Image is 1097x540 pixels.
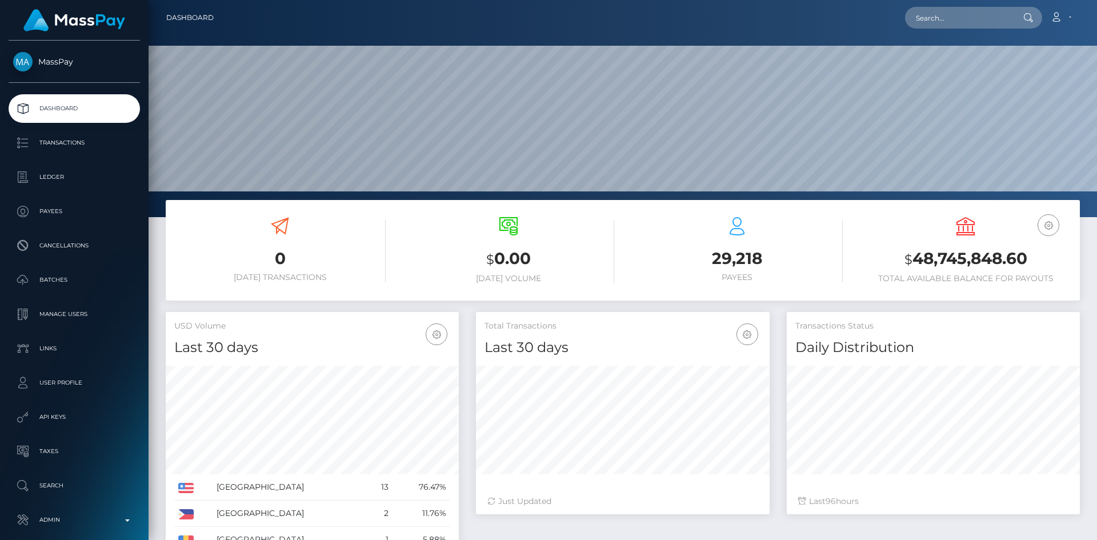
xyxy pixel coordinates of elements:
[860,247,1071,271] h3: 48,745,848.60
[860,274,1071,283] h6: Total Available Balance for Payouts
[13,409,135,426] p: API Keys
[13,443,135,460] p: Taxes
[178,483,194,493] img: US.png
[13,100,135,117] p: Dashboard
[904,251,912,267] small: $
[367,501,393,527] td: 2
[795,321,1071,332] h5: Transactions Status
[486,251,494,267] small: $
[403,247,614,271] h3: 0.00
[13,306,135,323] p: Manage Users
[9,300,140,329] a: Manage Users
[9,437,140,466] a: Taxes
[905,7,1012,29] input: Search...
[174,338,450,358] h4: Last 30 days
[485,338,760,358] h4: Last 30 days
[826,496,836,506] span: 96
[9,129,140,157] a: Transactions
[174,321,450,332] h5: USD Volume
[798,495,1068,507] div: Last hours
[795,338,1071,358] h4: Daily Distribution
[13,374,135,391] p: User Profile
[13,340,135,357] p: Links
[9,197,140,226] a: Payees
[393,501,450,527] td: 11.76%
[9,163,140,191] a: Ledger
[213,474,368,501] td: [GEOGRAPHIC_DATA]
[166,6,214,30] a: Dashboard
[13,511,135,529] p: Admin
[178,509,194,519] img: PH.png
[13,134,135,151] p: Transactions
[9,369,140,397] a: User Profile
[9,506,140,534] a: Admin
[23,9,125,31] img: MassPay Logo
[631,273,843,282] h6: Payees
[13,271,135,289] p: Batches
[13,169,135,186] p: Ledger
[9,266,140,294] a: Batches
[9,403,140,431] a: API Keys
[487,495,758,507] div: Just Updated
[9,94,140,123] a: Dashboard
[9,334,140,363] a: Links
[631,247,843,270] h3: 29,218
[213,501,368,527] td: [GEOGRAPHIC_DATA]
[13,477,135,494] p: Search
[13,237,135,254] p: Cancellations
[367,474,393,501] td: 13
[403,274,614,283] h6: [DATE] Volume
[9,471,140,500] a: Search
[393,474,450,501] td: 76.47%
[174,247,386,270] h3: 0
[13,52,33,71] img: MassPay
[13,203,135,220] p: Payees
[485,321,760,332] h5: Total Transactions
[9,231,140,260] a: Cancellations
[174,273,386,282] h6: [DATE] Transactions
[9,57,140,67] span: MassPay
